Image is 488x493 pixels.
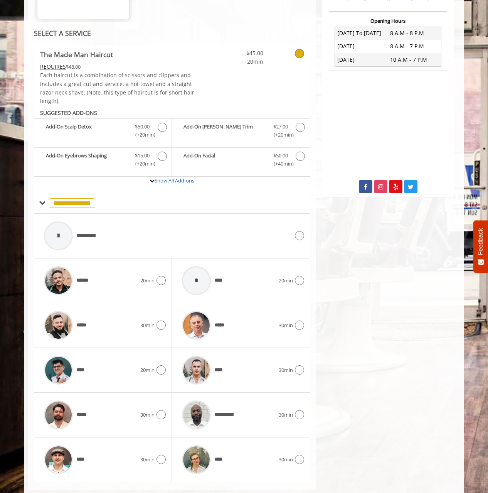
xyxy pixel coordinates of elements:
span: 20min [279,277,293,285]
label: Add-On Eyebrows Shaping [38,152,168,170]
span: 20min [218,57,263,66]
div: The Made Man Haircut Add-onS [34,106,310,177]
span: $15.00 [135,152,150,160]
td: [DATE] [335,40,388,53]
td: 8 A.M - 8 P.M [388,27,441,40]
label: Add-On Scalp Detox [38,123,168,141]
label: Add-On Facial [176,152,306,170]
td: 10 A.M - 7 P.M [388,53,441,66]
b: Add-On Facial [183,152,265,168]
span: 30min [279,321,293,329]
b: The Made Man Haircut [40,49,113,60]
span: 30min [140,456,155,464]
td: 8 A.M - 7 P.M [388,40,441,53]
span: $50.00 [273,152,288,160]
span: (+20min ) [131,131,154,139]
b: Add-On [PERSON_NAME] Trim [183,123,265,139]
span: Each haircut is a combination of scissors and clippers and includes a great cut and service, a ho... [40,71,194,105]
label: Add-On Beard Trim [176,123,306,141]
button: Feedback - Show survey [473,220,488,273]
span: 20min [140,366,155,374]
b: Add-On Eyebrows Shaping [46,152,127,168]
span: Feedback [477,228,484,255]
span: 30min [279,411,293,419]
span: This service needs some Advance to be paid before we block your appointment [40,63,66,70]
span: 30min [279,456,293,464]
h3: Opening Hours [329,18,447,24]
td: [DATE] [335,53,388,66]
b: SUGGESTED ADD-ONS [40,109,97,116]
div: $48.00 [40,62,195,71]
div: SELECT A SERVICE [34,30,310,37]
td: [DATE] To [DATE] [335,27,388,40]
span: 30min [140,411,155,419]
span: 20min [140,277,155,285]
span: 30min [140,321,155,329]
span: 30min [279,366,293,374]
a: Show All Add-ons [155,177,194,184]
span: (+20min ) [131,160,154,168]
b: Add-On Scalp Detox [46,123,127,139]
span: (+40min ) [269,160,292,168]
span: $27.00 [273,123,288,131]
span: (+20min ) [269,131,292,139]
span: $50.00 [135,123,150,131]
span: $45.00 [218,49,263,57]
